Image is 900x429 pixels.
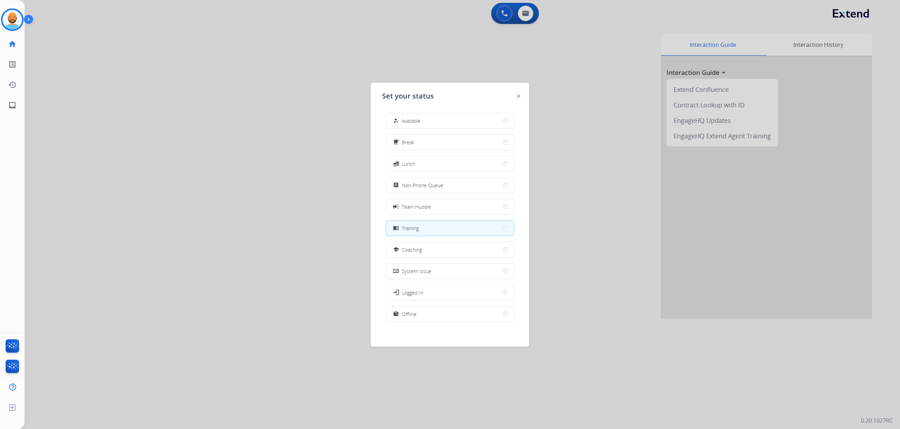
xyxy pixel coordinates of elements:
button: Training [386,221,514,236]
span: Break [402,139,414,146]
span: Set your status [382,91,434,101]
mat-icon: free_breakfast [393,139,399,145]
span: Lunch [402,160,415,168]
mat-icon: login [392,289,399,296]
button: Lunch [386,156,514,171]
img: close-button [517,94,520,98]
button: Logged In [386,285,514,300]
button: Break [386,135,514,150]
mat-icon: home [8,40,17,48]
span: Non-Phone Queue [402,182,443,189]
button: Coaching [386,242,514,257]
button: System Issue [386,264,514,279]
mat-icon: work_off [393,311,399,317]
img: avatar [2,10,22,30]
button: Offline [386,307,514,322]
span: Team Huddle [402,203,431,210]
mat-icon: fastfood [393,161,399,167]
mat-icon: school [393,247,399,253]
button: Available [386,113,514,128]
mat-icon: list_alt [8,60,17,69]
mat-icon: history [8,81,17,89]
span: Offline [402,310,417,318]
span: Training [402,225,419,232]
button: Team Huddle [386,199,514,214]
span: Coaching [402,246,422,253]
button: Non-Phone Queue [386,178,514,193]
mat-icon: campaign [392,203,399,210]
span: Available [402,117,420,125]
span: Logged In [402,289,423,296]
mat-icon: menu_book [393,225,399,231]
p: 0.20.1027RC [861,416,893,425]
mat-icon: assignment [393,182,399,188]
mat-icon: inbox [8,101,17,109]
span: System Issue [402,267,431,275]
mat-icon: how_to_reg [393,118,399,124]
mat-icon: phonelink_off [393,268,399,274]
